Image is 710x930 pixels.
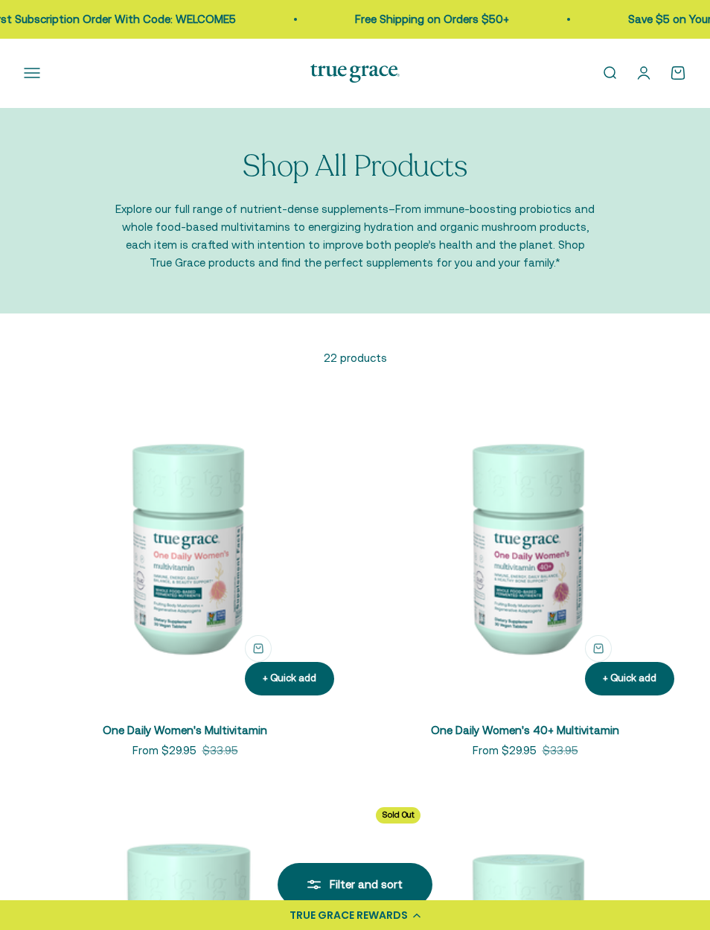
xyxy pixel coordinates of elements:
button: Filter and sort [278,863,432,906]
a: One Daily Women's Multivitamin [103,724,267,736]
div: Filter and sort [307,876,403,894]
p: Shop All Products [243,150,467,182]
button: + Quick add [245,662,334,695]
compare-at-price: $33.95 [543,742,578,759]
img: We select ingredients that play a concrete role in true health, and we include them at effective ... [24,385,346,707]
img: Daily Multivitamin for Immune Support, Energy, Daily Balance, and Healthy Bone Support* Vitamin A... [364,385,686,707]
button: + Quick add [585,635,612,662]
p: Explore our full range of nutrient-dense supplements–From immune-boosting probiotics and whole fo... [113,200,597,272]
a: One Daily Women's 40+ Multivitamin [431,724,619,736]
button: + Quick add [585,662,674,695]
div: + Quick add [603,671,656,687]
sale-price: From $29.95 [132,742,196,759]
div: + Quick add [263,671,316,687]
button: + Quick add [245,635,272,662]
p: 22 products [24,349,686,367]
a: Free Shipping on Orders $50+ [342,13,496,25]
sale-price: From $29.95 [473,742,537,759]
div: TRUE GRACE REWARDS [290,908,408,923]
compare-at-price: $33.95 [202,742,238,759]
